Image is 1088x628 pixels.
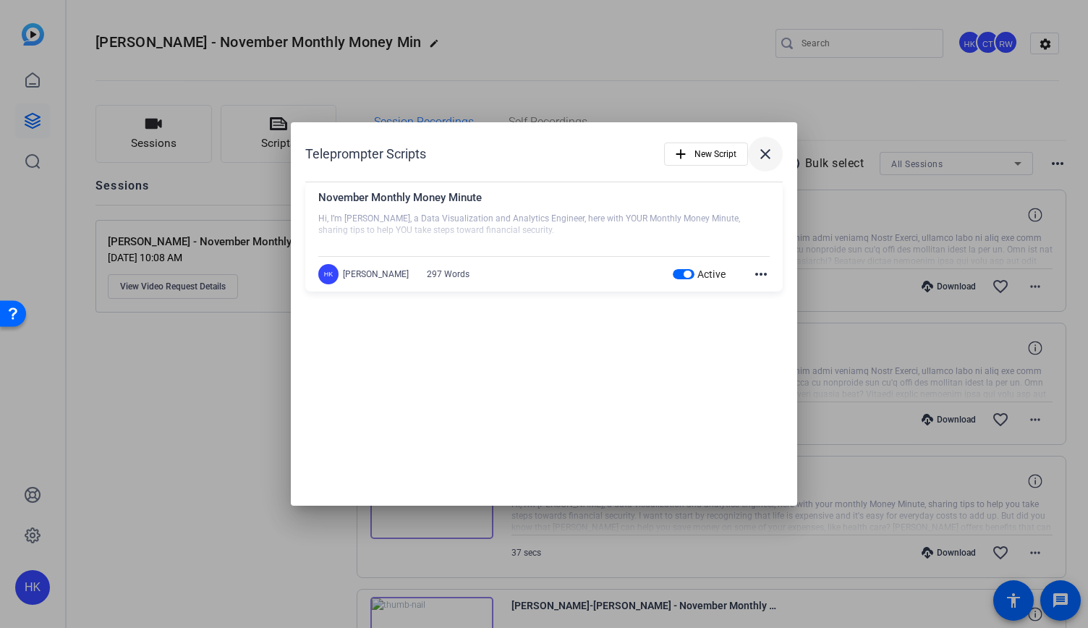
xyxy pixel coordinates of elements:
[757,145,774,163] mat-icon: close
[694,140,736,168] span: New Script
[664,143,748,166] button: New Script
[427,268,469,280] div: 297 Words
[318,190,770,213] div: November Monthly Money Minute
[752,266,770,283] mat-icon: more_horiz
[673,146,689,162] mat-icon: add
[343,268,409,280] div: [PERSON_NAME]
[318,264,339,284] div: HK
[305,145,426,163] h1: Teleprompter Scripts
[697,268,726,280] span: Active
